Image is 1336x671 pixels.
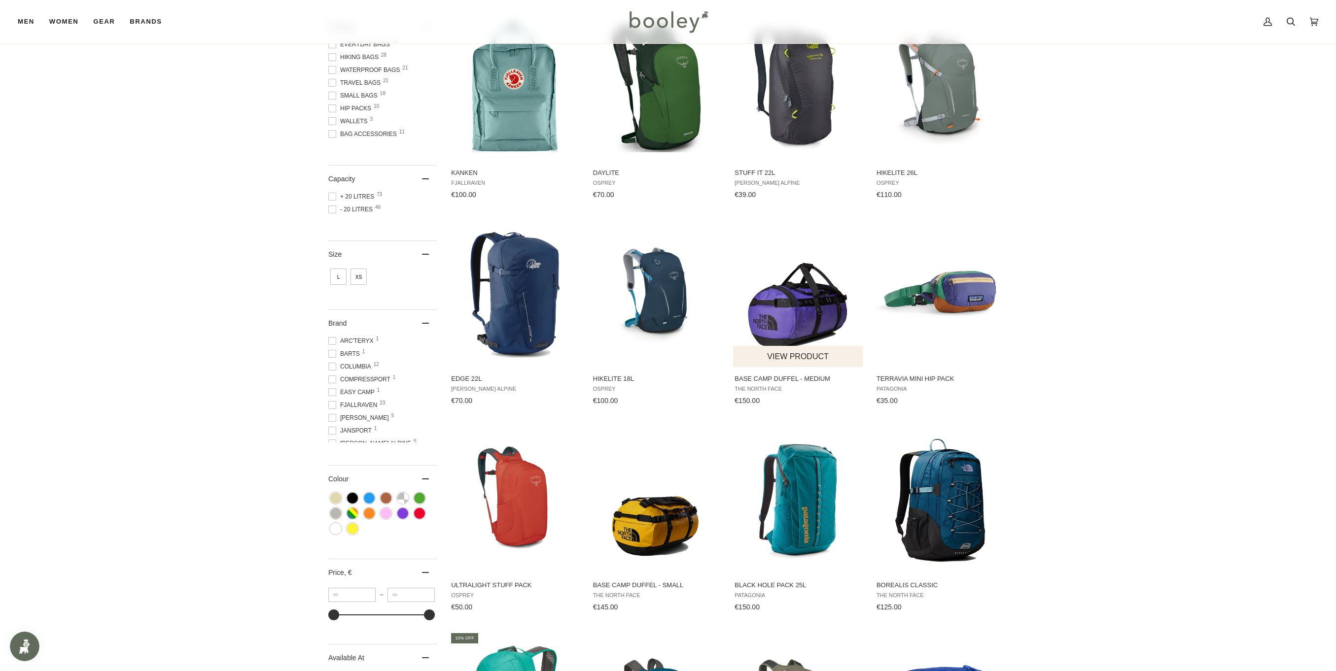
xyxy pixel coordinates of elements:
span: Colour: Beige [330,493,341,503]
span: Daylite [593,168,721,177]
span: Base Camp Duffel - Small [593,581,721,590]
span: 21 [402,66,408,70]
span: €70.00 [593,191,614,199]
img: The North Face Base Camp Duffel - Small Summit Gold / TNF Black / NPF - Booley Galway [592,434,722,565]
span: Available At [328,654,364,662]
span: Colour: Purple [397,508,408,519]
span: 21 [383,78,388,83]
span: Colour: Black [347,493,358,503]
span: 1 [362,349,365,354]
span: Wallets [328,117,371,126]
a: Base Camp Duffel - Small [592,426,722,615]
span: Osprey [593,386,721,392]
span: Colour: Green [414,493,425,503]
img: Osprey Hikelite 18L Atlas Blue - Booley Galway [592,228,722,359]
span: Bag Accessories [328,130,400,138]
span: Hip Packs [328,104,374,113]
span: Colour: Grey [330,508,341,519]
span: Capacity [328,175,355,183]
span: Small Bags [328,91,381,100]
span: Travel Bags [328,78,384,87]
img: Patagonia Black Hole Pack 25L Belay Blue - Booley Galway [733,434,864,565]
span: Size: L [330,268,347,285]
img: Osprey Hikelite 26L Pine Leaf Green - Booley Galway [875,22,1006,152]
span: Patagonia [877,386,1004,392]
span: 46 [375,205,381,210]
span: Colour: Red [414,508,425,519]
span: The North Face [735,386,862,392]
span: Size: XS [351,268,367,285]
input: Minimum value [328,588,376,602]
span: 18 [380,91,386,96]
span: 5 [414,439,417,444]
span: Hikelite 18L [593,374,721,383]
span: – [376,591,387,598]
span: 3 [370,117,373,122]
img: Osprey Daylite 13L Greenbelt / Green Canopy - Booley Galway [592,22,722,152]
a: Edge 22L [450,219,580,408]
iframe: Button to open loyalty program pop-up [10,632,39,661]
span: [PERSON_NAME] Alpine [451,386,579,392]
img: The North Face Base Camp Duffel - Medium Peak Purple / TNF Black - Booley Galway [733,228,864,359]
span: Colour: Blue [364,493,375,503]
span: Colour: Multicolour [347,508,358,519]
span: 1 [374,426,377,431]
a: Hikelite 18L [592,219,722,408]
span: - 20 Litres [328,205,376,214]
a: Ultralight Stuff Pack [450,426,580,615]
span: Patagonia [735,592,862,599]
span: €50.00 [451,603,472,611]
span: Osprey [593,180,721,186]
span: + 20 Litres [328,192,377,201]
span: €150.00 [735,397,760,404]
span: Brand [328,319,347,327]
span: Ultralight Stuff Pack [451,581,579,590]
a: Hikelite 26L [875,13,1006,202]
span: Fjallraven [328,401,380,409]
span: [PERSON_NAME] [328,413,392,422]
span: Brands [130,17,162,27]
a: Kanken [450,13,580,202]
span: Fjallraven [451,180,579,186]
span: Colour: Clear [397,493,408,503]
span: Colour: White [330,523,341,534]
span: Jansport [328,426,375,435]
span: Barts [328,349,363,358]
span: Black Hole Pack 25L [735,581,862,590]
span: 1 [376,336,379,341]
span: 28 [381,53,387,58]
img: The North Face Borealis Classic Midnight Petrol / Algae Blue - Booley Galway [875,434,1006,565]
span: 5 [391,413,394,418]
span: 11 [399,130,405,134]
a: Base Camp Duffel - Medium [733,219,864,408]
span: 10 [374,104,379,109]
span: Everyday Bags [328,40,393,49]
div: 10% off [451,633,478,643]
span: €145.00 [593,603,618,611]
span: €125.00 [877,603,902,611]
button: View product [733,346,863,367]
span: Terravia Mini Hip Pack [877,374,1004,383]
span: 12 [374,362,379,367]
span: [PERSON_NAME] Alpine [735,180,862,186]
span: Men [18,17,35,27]
span: Stuff IT 22L [735,168,862,177]
span: 1 [377,388,380,393]
span: Colour: Pink [381,508,391,519]
span: Price [328,569,352,576]
img: Booley [625,7,711,36]
a: Daylite [592,13,722,202]
span: 23 [380,401,385,405]
span: Size [328,250,342,258]
span: Colour: Orange [364,508,375,519]
img: Fjallraven Kanken Sky Blue - Booley Galway [450,22,580,152]
span: Osprey [451,592,579,599]
span: €100.00 [451,191,476,199]
a: Terravia Mini Hip Pack [875,219,1006,408]
span: €70.00 [451,397,472,404]
span: Columbia [328,362,374,371]
a: Black Hole Pack 25L [733,426,864,615]
span: Women [49,17,78,27]
span: €110.00 [877,191,902,199]
span: The North Face [877,592,1004,599]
